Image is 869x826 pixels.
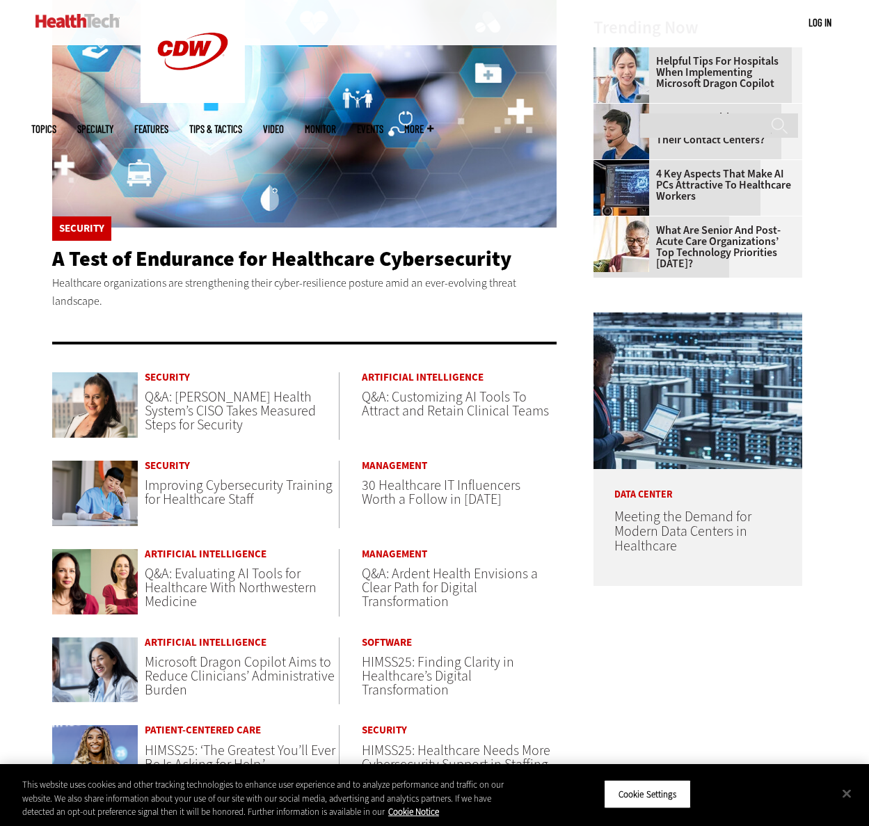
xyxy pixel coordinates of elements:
[189,124,242,134] a: Tips & Tactics
[362,741,550,788] a: HIMSS25: Healthcare Needs More Cybersecurity Support in Staffing and Partnerships
[52,274,557,310] p: Healthcare organizations are strengthening their cyber-resilience posture amid an ever-evolving t...
[52,725,138,791] img: Simone Biles
[593,216,656,228] a: Older person using tablet
[362,564,538,611] a: Q&A: Ardent Health Envisions a Clear Path for Digital Transformation
[52,461,138,526] img: nurse studying on computer
[593,168,794,202] a: 4 Key Aspects That Make AI PCs Attractive to Healthcare Workers
[593,160,649,216] img: Desktop monitor with brain AI concept
[831,778,862,809] button: Close
[52,637,138,703] img: Doctor conversing with patient
[362,549,557,559] a: Management
[263,124,284,134] a: Video
[593,225,794,269] a: What Are Senior and Post-Acute Care Organizations’ Top Technology Priorities [DATE]?
[593,104,649,159] img: Healthcare contact center
[145,725,339,736] a: Patient-Centered Care
[77,124,113,134] span: Specialty
[52,245,511,273] a: A Test of Endurance for Healthcare Cybersecurity
[362,637,557,648] a: Software
[357,124,383,134] a: Events
[362,653,514,699] a: HIMSS25: Finding Clarity in Healthcare’s Digital Transformation
[145,461,339,471] a: Security
[145,476,333,509] a: Improving Cybersecurity Training for Healthcare Staff
[604,779,691,809] button: Cookie Settings
[22,778,521,819] div: This website uses cookies and other tracking technologies to enhance user experience and to analy...
[52,372,138,438] img: Connie Barrera
[145,549,339,559] a: Artificial Intelligence
[388,806,439,818] a: More information about your privacy
[808,16,831,29] a: Log in
[305,124,336,134] a: MonITor
[145,564,317,611] a: Q&A: Evaluating AI Tools for Healthcare With Northwestern Medicine
[593,160,656,171] a: Desktop monitor with brain AI concept
[35,14,120,28] img: Home
[593,112,794,145] a: How Can Healthcare Organizations Reimagine Their Contact Centers?
[145,653,335,699] a: Microsoft Dragon Copilot Aims to Reduce Clinicians’ Administrative Burden
[145,388,316,434] a: Q&A: [PERSON_NAME] Health System’s CISO Takes Measured Steps for Security
[145,372,339,383] a: Security
[593,312,802,469] img: engineer with laptop overlooking data center
[404,124,433,134] span: More
[134,124,168,134] a: Features
[593,469,802,500] p: Data Center
[362,725,557,736] a: Security
[145,637,339,648] a: Artificial Intelligence
[362,372,557,383] a: Artificial Intelligence
[808,15,831,30] div: User menu
[145,741,335,788] a: HIMSS25: ‘The Greatest You’ll Ever Be Is Asking for Help,’ [PERSON_NAME] Says
[141,92,245,106] a: CDW
[593,104,656,115] a: Healthcare contact center
[59,223,104,234] a: Security
[362,461,557,471] a: Management
[614,507,751,555] a: Meeting the Demand for Modern Data Centers in Healthcare
[362,388,549,420] a: Q&A: Customizing AI Tools To Attract and Retain Clinical Teams
[52,549,138,614] img: Hannah Koczka
[362,476,520,509] a: 30 Healthcare IT Influencers Worth a Follow in [DATE]
[593,216,649,272] img: Older person using tablet
[31,124,56,134] span: Topics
